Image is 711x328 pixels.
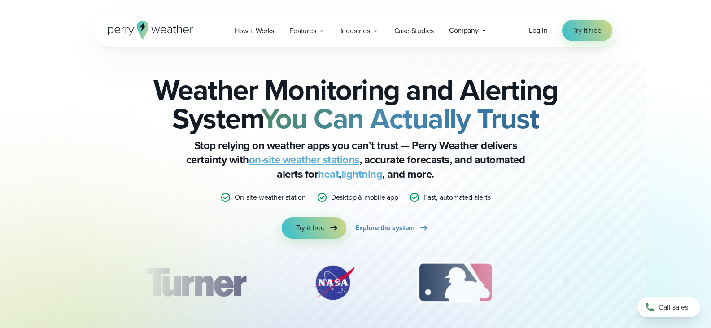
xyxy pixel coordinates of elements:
[423,192,491,203] p: Fast, automated alerts
[340,26,370,36] span: Industries
[387,22,442,40] a: Case Studies
[408,260,503,305] img: MLB.svg
[139,75,573,133] h2: Weather Monitoring and Alerting System
[249,152,359,168] a: on-site weather stations
[131,260,259,305] img: Turner-Construction_1.svg
[659,302,688,313] span: Call sales
[341,166,383,182] a: lightning
[139,260,573,310] div: slideshow
[302,260,365,305] img: NASA.svg
[227,22,282,40] a: How it Works
[394,26,434,36] span: Case Studies
[546,260,618,305] div: 4 of 12
[235,192,305,203] p: On-site weather station
[235,26,275,36] span: How it Works
[331,192,398,203] p: Desktop & mobile app
[355,223,415,233] span: Explore the system
[573,25,602,36] span: Try it free
[529,25,548,36] a: Log in
[176,138,535,181] p: Stop relying on weather apps you can’t trust — Perry Weather delivers certainty with , accurate f...
[261,97,539,140] strong: You Can Actually Trust
[131,260,259,305] div: 1 of 12
[408,260,503,305] div: 3 of 12
[562,20,612,41] a: Try it free
[289,26,316,36] span: Features
[449,25,479,36] span: Company
[296,223,325,233] span: Try it free
[318,166,339,182] a: heat
[637,297,700,317] a: Call sales
[355,217,429,239] a: Explore the system
[546,260,618,305] img: PGA.svg
[302,260,365,305] div: 2 of 12
[529,25,548,35] span: Log in
[282,217,346,239] a: Try it free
